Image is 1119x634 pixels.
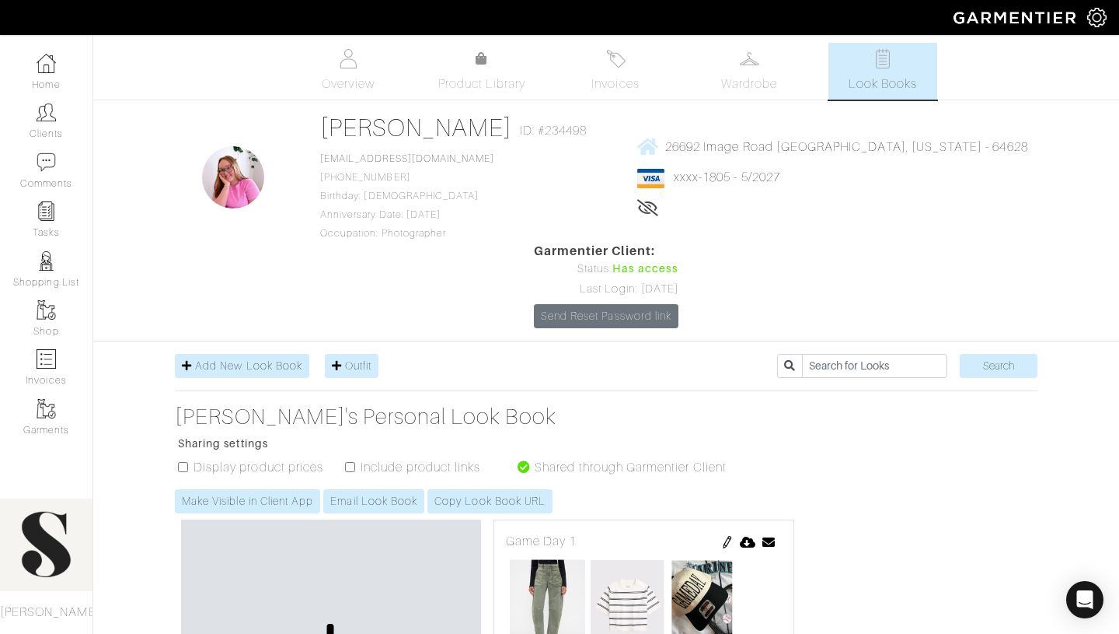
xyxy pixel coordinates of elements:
[37,300,56,320] img: garments-icon-b7da505a4dc4fd61783c78ac3ca0ef83fa9d6f193b1c9dc38574b1d14d53ca28.png
[37,152,56,172] img: comment-icon-a0a6a9ef722e966f86d9cbdc48e553b5cf19dbc54f86b18d962a5391bc8f6eb6.png
[1066,581,1103,618] div: Open Intercom Messenger
[37,103,56,122] img: clients-icon-6bae9207a08558b7cb47a8932f037763ab4055f8c8b6bfacd5dc20c3e0201464.png
[345,359,371,372] span: Outfit
[849,75,918,93] span: Look Books
[339,49,358,68] img: basicinfo-40fd8af6dae0f16599ec9e87c0ef1c0a1fdea2edbe929e3d69a839185d80c458.svg
[325,354,378,378] a: Outfit
[195,359,302,372] span: Add New Look Book
[37,399,56,419] img: garments-icon-b7da505a4dc4fd61783c78ac3ca0ef83fa9d6f193b1c9dc38574b1d14d53ca28.png
[721,536,734,548] img: pen-cf24a1663064a2ec1b9c1bd2387e9de7a2fa800b781884d57f21acf72779bad2.png
[323,489,424,513] a: Email Look Book
[534,281,678,298] div: Last Login: [DATE]
[873,49,893,68] img: todo-9ac3debb85659649dc8f770b8b6100bb5dab4b48dedcbae339e5042a72dfd3cc.svg
[320,114,512,142] a: [PERSON_NAME]
[534,242,678,261] span: Garmentier Client:
[37,251,56,271] img: stylists-icon-eb353228a002819b7ec25b43dbf5f0378dd9e0616d9560372ff212230b889e62.png
[534,304,678,328] a: Send Reset Password link
[637,137,1028,156] a: 26692 Image Road [GEOGRAPHIC_DATA], [US_STATE] - 64628
[946,4,1087,31] img: garmentier-logo-header-white-b43fb05a5012e4ada735d5af1a66efaba907eab6374d6393d1fbf88cb4ef424d.png
[665,139,1028,153] span: 26692 Image Road [GEOGRAPHIC_DATA], [US_STATE] - 64628
[802,354,947,378] input: Search for Looks
[1087,8,1107,27] img: gear-icon-white-bd11855cb880d31180b6d7d6211b90ccbf57a29d726f0c71d8c61bd08dd39cc2.png
[37,201,56,221] img: reminder-icon-8004d30b9f0a5d33ae49ab947aed9ed385cf756f9e5892f1edd6e32f2345188e.png
[721,75,777,93] span: Wardrobe
[674,170,780,184] a: xxxx-1805 - 5/2027
[320,153,494,239] span: [PHONE_NUMBER] Birthday: [DEMOGRAPHIC_DATA] Anniversary Date: [DATE] Occupation: Photographer
[322,75,374,93] span: Overview
[175,489,320,513] a: Make Visible in Client App
[740,49,759,68] img: wardrobe-487a4870c1b7c33e795ec22d11cfc2ed9d08956e64fb3008fe2437562e282088.svg
[193,458,323,477] label: Display product prices
[606,49,626,68] img: orders-27d20c2124de7fd6de4e0e44c1d41de31381a507db9b33961299e4e07d508b8c.svg
[175,354,309,378] a: Add New Look Book
[695,43,804,100] a: Wardrobe
[178,436,742,452] p: Sharing settings
[960,354,1037,378] input: Search
[637,169,664,188] img: visa-934b35602734be37eb7d5d7e5dbcd2044c359bf20a24dc3361ca3fa54326a8a7.png
[561,43,670,100] a: Invoices
[294,43,403,100] a: Overview
[828,43,937,100] a: Look Books
[37,54,56,73] img: dashboard-icon-dbcd8f5a0b271acd01030246c82b418ddd0df26cd7fceb0bd07c9910d44c42f6.png
[37,349,56,369] img: orders-icon-0abe47150d42831381b5fb84f609e132dff9fe21cb692f30cb5eec754e2cba89.png
[535,458,727,477] label: Shared through Garmentier Client
[534,261,678,278] div: Status:
[427,489,553,513] a: Copy Look Book URL
[520,121,587,140] span: ID: #234498
[506,532,782,551] div: Game Day 1
[175,404,742,430] a: [PERSON_NAME]'s Personal Look Book
[320,153,494,164] a: [EMAIL_ADDRESS][DOMAIN_NAME]
[361,458,480,477] label: Include product links
[612,261,679,278] span: Has access
[438,75,526,93] span: Product Library
[427,50,536,93] a: Product Library
[591,75,639,93] span: Invoices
